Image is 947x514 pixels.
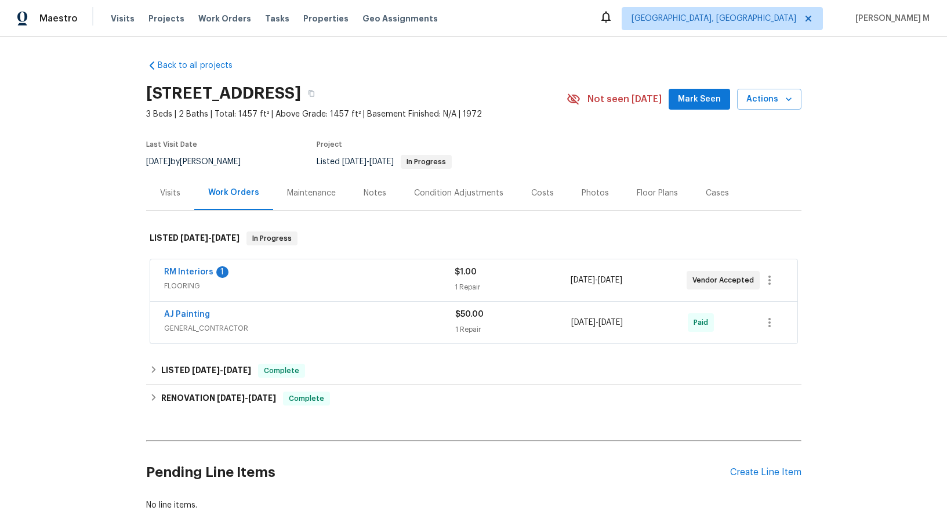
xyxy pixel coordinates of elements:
[571,318,596,327] span: [DATE]
[146,220,801,257] div: LISTED [DATE]-[DATE]In Progress
[216,266,228,278] div: 1
[146,158,170,166] span: [DATE]
[259,365,304,377] span: Complete
[164,323,455,334] span: GENERAL_CONTRACTOR
[587,93,662,105] span: Not seen [DATE]
[455,310,484,318] span: $50.00
[455,281,571,293] div: 1 Repair
[582,187,609,199] div: Photos
[571,317,623,328] span: -
[287,187,336,199] div: Maintenance
[402,158,451,165] span: In Progress
[217,394,276,402] span: -
[146,88,301,99] h2: [STREET_ADDRESS]
[146,446,730,499] h2: Pending Line Items
[632,13,796,24] span: [GEOGRAPHIC_DATA], [GEOGRAPHIC_DATA]
[265,15,289,23] span: Tasks
[248,233,296,244] span: In Progress
[146,141,197,148] span: Last Visit Date
[161,392,276,406] h6: RENOVATION
[669,89,730,110] button: Mark Seen
[111,13,135,24] span: Visits
[678,92,721,107] span: Mark Seen
[148,13,184,24] span: Projects
[571,276,595,284] span: [DATE]
[317,141,342,148] span: Project
[212,234,240,242] span: [DATE]
[164,310,210,318] a: AJ Painting
[164,268,213,276] a: RM Interiors
[192,366,251,374] span: -
[180,234,208,242] span: [DATE]
[362,13,438,24] span: Geo Assignments
[455,324,572,335] div: 1 Repair
[694,317,713,328] span: Paid
[39,13,78,24] span: Maestro
[737,89,801,110] button: Actions
[223,366,251,374] span: [DATE]
[851,13,930,24] span: [PERSON_NAME] M
[164,280,455,292] span: FLOORING
[146,357,801,385] div: LISTED [DATE]-[DATE]Complete
[160,187,180,199] div: Visits
[248,394,276,402] span: [DATE]
[146,108,567,120] span: 3 Beds | 2 Baths | Total: 1457 ft² | Above Grade: 1457 ft² | Basement Finished: N/A | 1972
[571,274,622,286] span: -
[342,158,394,166] span: -
[146,499,801,511] div: No line items.
[146,155,255,169] div: by [PERSON_NAME]
[746,92,792,107] span: Actions
[301,83,322,104] button: Copy Address
[208,187,259,198] div: Work Orders
[150,231,240,245] h6: LISTED
[192,366,220,374] span: [DATE]
[598,318,623,327] span: [DATE]
[706,187,729,199] div: Cases
[414,187,503,199] div: Condition Adjustments
[303,13,349,24] span: Properties
[180,234,240,242] span: -
[317,158,452,166] span: Listed
[146,385,801,412] div: RENOVATION [DATE]-[DATE]Complete
[364,187,386,199] div: Notes
[637,187,678,199] div: Floor Plans
[369,158,394,166] span: [DATE]
[598,276,622,284] span: [DATE]
[217,394,245,402] span: [DATE]
[146,60,257,71] a: Back to all projects
[692,274,759,286] span: Vendor Accepted
[342,158,367,166] span: [DATE]
[455,268,477,276] span: $1.00
[531,187,554,199] div: Costs
[284,393,329,404] span: Complete
[730,467,801,478] div: Create Line Item
[198,13,251,24] span: Work Orders
[161,364,251,378] h6: LISTED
